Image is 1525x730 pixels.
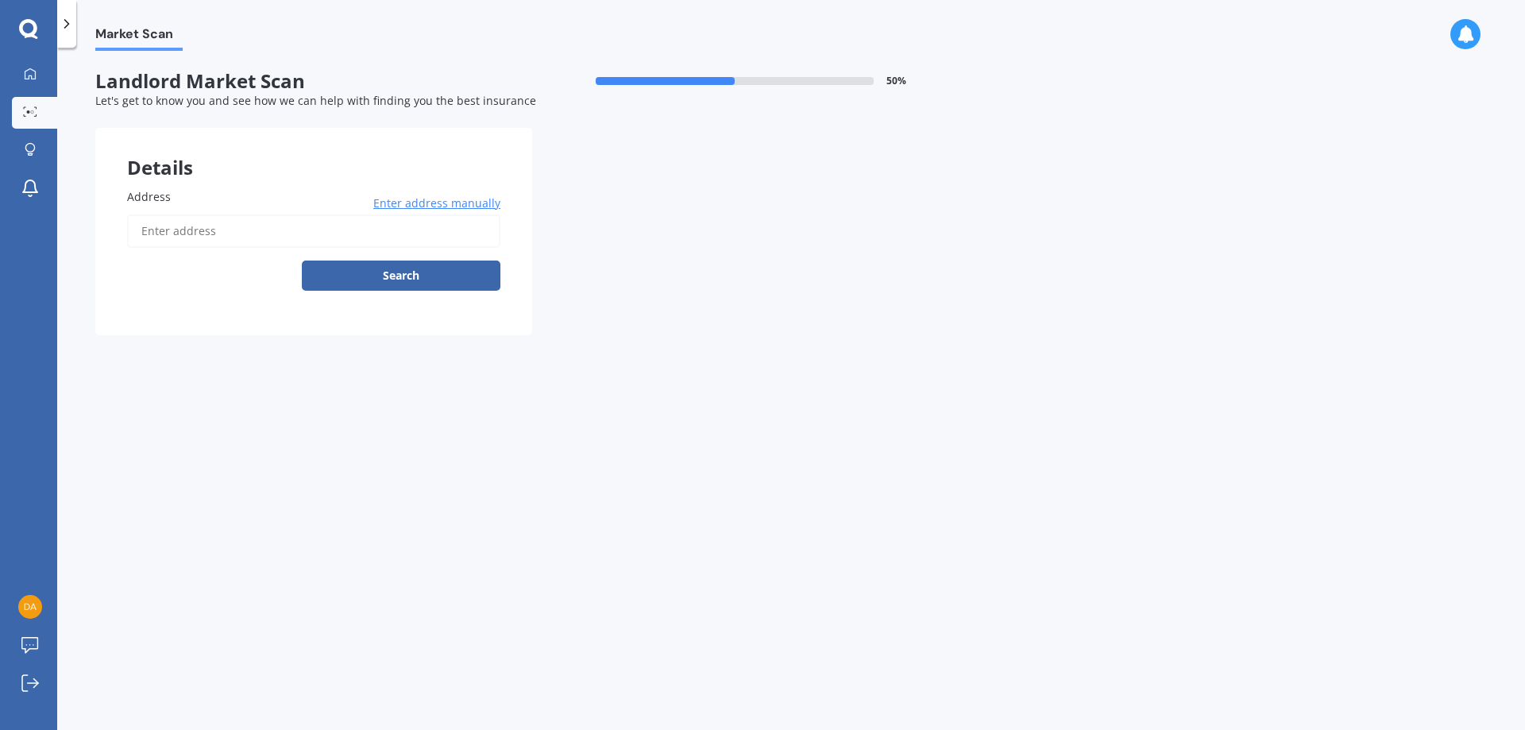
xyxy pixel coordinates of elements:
[373,195,500,211] span: Enter address manually
[18,595,42,619] img: 4778b3e937404a9a0b39483f6a33ce61
[886,75,906,87] span: 50 %
[127,214,500,248] input: Enter address
[95,128,532,176] div: Details
[95,26,183,48] span: Market Scan
[302,261,500,291] button: Search
[95,70,532,93] span: Landlord Market Scan
[95,93,536,108] span: Let's get to know you and see how we can help with finding you the best insurance
[127,189,171,204] span: Address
